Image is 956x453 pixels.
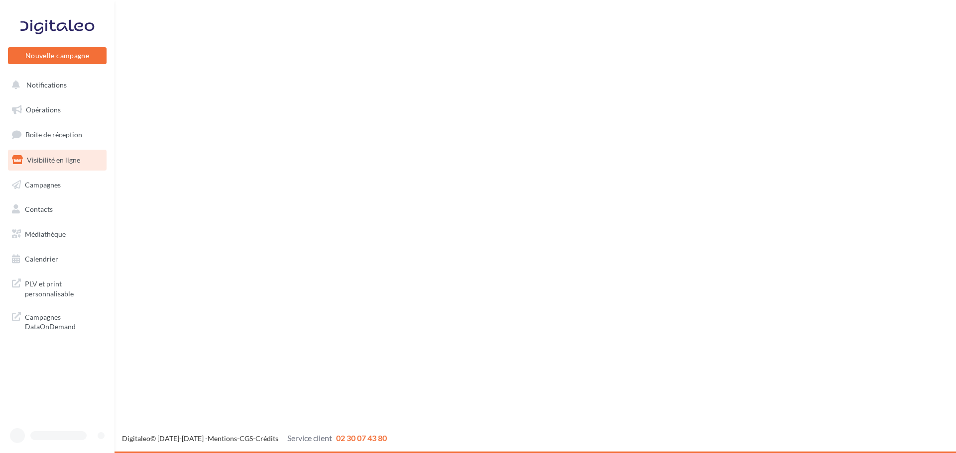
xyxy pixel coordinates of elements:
[27,156,80,164] span: Visibilité en ligne
[6,199,109,220] a: Contacts
[208,434,237,443] a: Mentions
[255,434,278,443] a: Crédits
[25,310,103,332] span: Campagnes DataOnDemand
[25,130,82,139] span: Boîte de réception
[25,230,66,238] span: Médiathèque
[6,75,105,95] button: Notifications
[26,105,61,114] span: Opérations
[6,175,109,195] a: Campagnes
[336,433,387,443] span: 02 30 07 43 80
[6,306,109,336] a: Campagnes DataOnDemand
[6,124,109,145] a: Boîte de réception
[6,99,109,120] a: Opérations
[25,277,103,298] span: PLV et print personnalisable
[25,180,61,188] span: Campagnes
[287,433,332,443] span: Service client
[239,434,253,443] a: CGS
[26,81,67,89] span: Notifications
[8,47,107,64] button: Nouvelle campagne
[25,205,53,213] span: Contacts
[6,273,109,302] a: PLV et print personnalisable
[6,224,109,245] a: Médiathèque
[6,150,109,171] a: Visibilité en ligne
[25,255,58,263] span: Calendrier
[6,249,109,270] a: Calendrier
[122,434,150,443] a: Digitaleo
[122,434,387,443] span: © [DATE]-[DATE] - - -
